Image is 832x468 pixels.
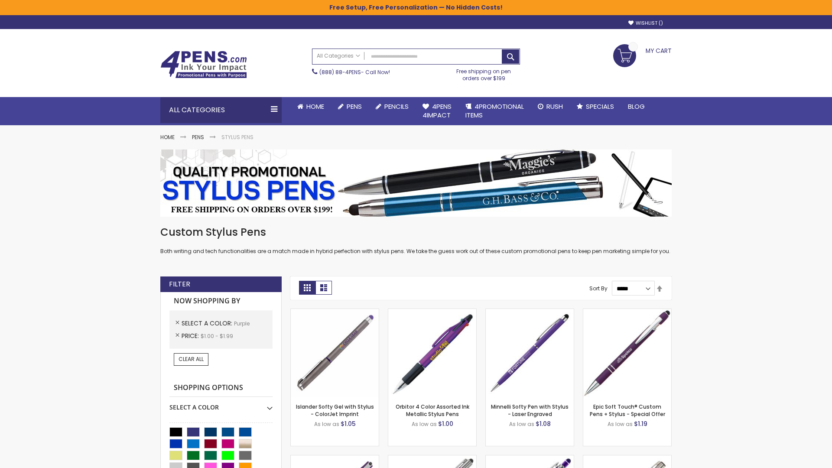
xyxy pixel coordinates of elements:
[174,353,208,365] a: Clear All
[347,102,362,111] span: Pens
[160,149,672,217] img: Stylus Pens
[179,355,204,363] span: Clear All
[583,309,671,397] img: 4P-MS8B-Purple
[388,309,476,316] a: Orbitor 4 Color Assorted Ink Metallic Stylus Pens-Purple
[317,52,360,59] span: All Categories
[299,281,315,295] strong: Grid
[546,102,563,111] span: Rush
[396,403,469,417] a: Orbitor 4 Color Assorted Ink Metallic Stylus Pens
[192,133,204,141] a: Pens
[608,420,633,428] span: As low as
[369,97,416,116] a: Pencils
[296,403,374,417] a: Islander Softy Gel with Stylus - ColorJet Imprint
[319,68,361,76] a: (888) 88-4PENS
[589,285,608,292] label: Sort By
[160,133,175,141] a: Home
[234,320,250,327] span: Purple
[422,102,452,120] span: 4Pens 4impact
[583,455,671,462] a: Tres-Chic Touch Pen - Standard Laser-Purple
[486,455,574,462] a: Phoenix Softy with Stylus Pen - Laser-Purple
[491,403,569,417] a: Minnelli Softy Pen with Stylus - Laser Engraved
[201,332,233,340] span: $1.00 - $1.99
[628,20,663,26] a: Wishlist
[331,97,369,116] a: Pens
[416,97,458,125] a: 4Pens4impact
[312,49,364,63] a: All Categories
[486,309,574,397] img: Minnelli Softy Pen with Stylus - Laser Engraved-Purple
[509,420,534,428] span: As low as
[583,309,671,316] a: 4P-MS8B-Purple
[182,319,234,328] span: Select A Color
[586,102,614,111] span: Specials
[621,97,652,116] a: Blog
[160,225,672,239] h1: Custom Stylus Pens
[291,309,379,397] img: Islander Softy Gel with Stylus - ColorJet Imprint-Purple
[486,309,574,316] a: Minnelli Softy Pen with Stylus - Laser Engraved-Purple
[290,97,331,116] a: Home
[388,455,476,462] a: Tres-Chic with Stylus Metal Pen - Standard Laser-Purple
[160,225,672,255] div: Both writing and tech functionalities are a match made in hybrid perfection with stylus pens. We ...
[182,331,201,340] span: Price
[291,309,379,316] a: Islander Softy Gel with Stylus - ColorJet Imprint-Purple
[384,102,409,111] span: Pencils
[314,420,339,428] span: As low as
[169,379,273,397] strong: Shopping Options
[628,102,645,111] span: Blog
[590,403,665,417] a: Epic Soft Touch® Custom Pens + Stylus - Special Offer
[531,97,570,116] a: Rush
[341,419,356,428] span: $1.05
[160,51,247,78] img: 4Pens Custom Pens and Promotional Products
[570,97,621,116] a: Specials
[169,279,190,289] strong: Filter
[458,97,531,125] a: 4PROMOTIONALITEMS
[291,455,379,462] a: Avendale Velvet Touch Stylus Gel Pen-Purple
[412,420,437,428] span: As low as
[465,102,524,120] span: 4PROMOTIONAL ITEMS
[169,292,273,310] strong: Now Shopping by
[448,65,520,82] div: Free shipping on pen orders over $199
[160,97,282,123] div: All Categories
[221,133,253,141] strong: Stylus Pens
[438,419,453,428] span: $1.00
[169,397,273,412] div: Select A Color
[319,68,390,76] span: - Call Now!
[388,309,476,397] img: Orbitor 4 Color Assorted Ink Metallic Stylus Pens-Purple
[634,419,647,428] span: $1.19
[536,419,551,428] span: $1.08
[306,102,324,111] span: Home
